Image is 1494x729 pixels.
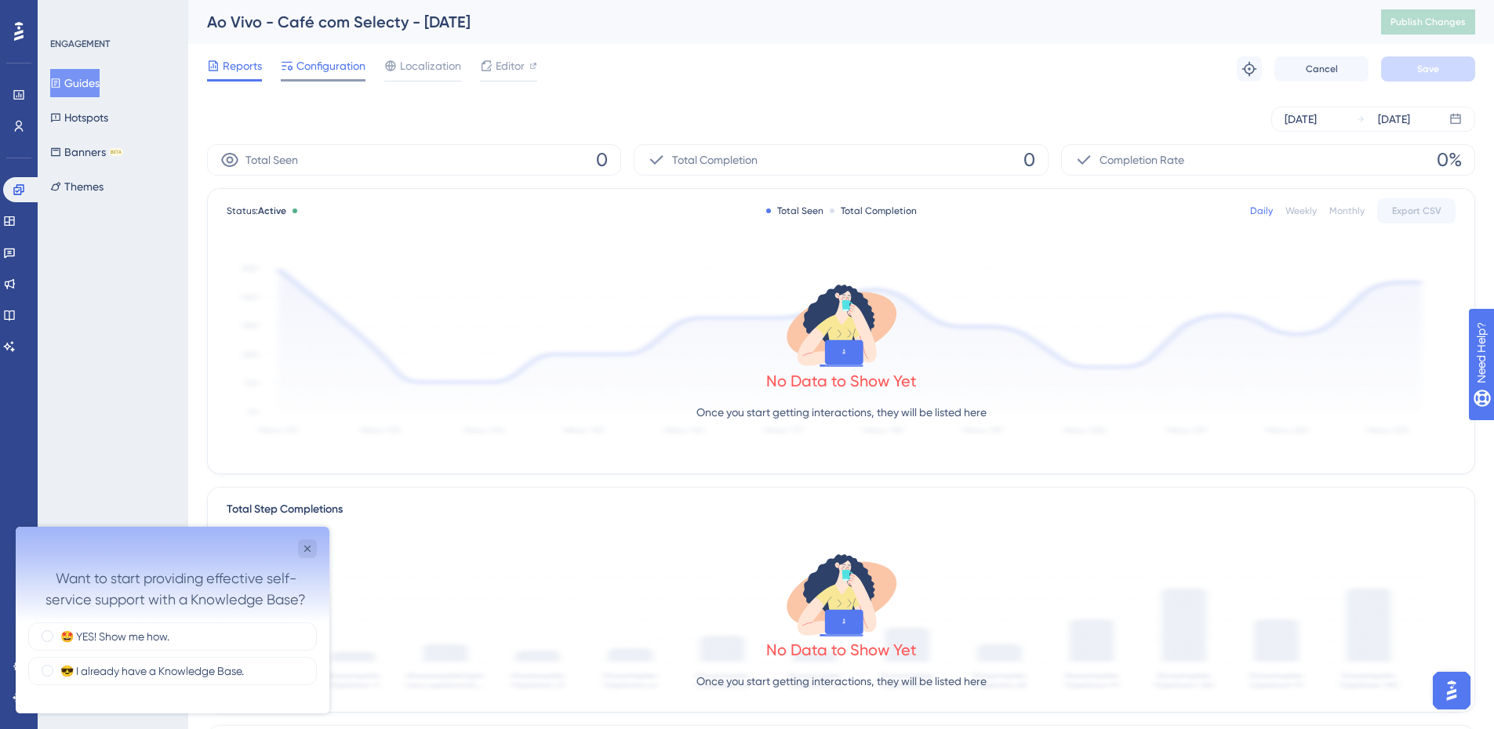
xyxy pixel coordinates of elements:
div: Total Step Completions [227,500,343,519]
div: No Data to Show Yet [766,370,917,392]
span: Export CSV [1392,205,1441,217]
span: Need Help? [37,4,98,23]
div: Total Seen [766,205,823,217]
button: Themes [50,172,104,201]
span: Active [258,205,286,216]
p: Once you start getting interactions, they will be listed here [696,672,987,691]
button: Cancel [1274,56,1369,82]
button: Hotspots [50,103,108,132]
button: BannersBETA [50,138,123,166]
iframe: UserGuiding AI Assistant Launcher [1428,667,1475,714]
span: Reports [223,56,262,75]
div: Daily [1250,205,1273,217]
span: Save [1417,63,1439,75]
span: Total Completion [672,151,758,169]
div: Ao Vivo - Café com Selecty - [DATE] [207,11,1342,33]
span: Configuration [296,56,365,75]
div: [DATE] [1285,110,1317,129]
span: 0 [1023,147,1035,172]
button: Save [1381,56,1475,82]
span: Cancel [1306,63,1338,75]
span: Localization [400,56,461,75]
button: Guides [50,69,100,97]
div: ENGAGEMENT [50,38,110,50]
span: Status: [227,205,286,217]
div: Monthly [1329,205,1365,217]
div: No Data to Show Yet [766,639,917,661]
button: Export CSV [1377,198,1456,223]
button: Publish Changes [1381,9,1475,34]
span: 0 [596,147,608,172]
div: BETA [109,148,123,156]
div: [DATE] [1378,110,1410,129]
span: Total Seen [245,151,298,169]
span: Completion Rate [1100,151,1184,169]
span: Editor [496,56,525,75]
iframe: UserGuiding Survey [16,527,329,713]
p: Once you start getting interactions, they will be listed here [696,403,987,422]
span: Publish Changes [1390,16,1466,28]
span: 0% [1437,147,1462,172]
div: Weekly [1285,205,1317,217]
div: Total Completion [830,205,917,217]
